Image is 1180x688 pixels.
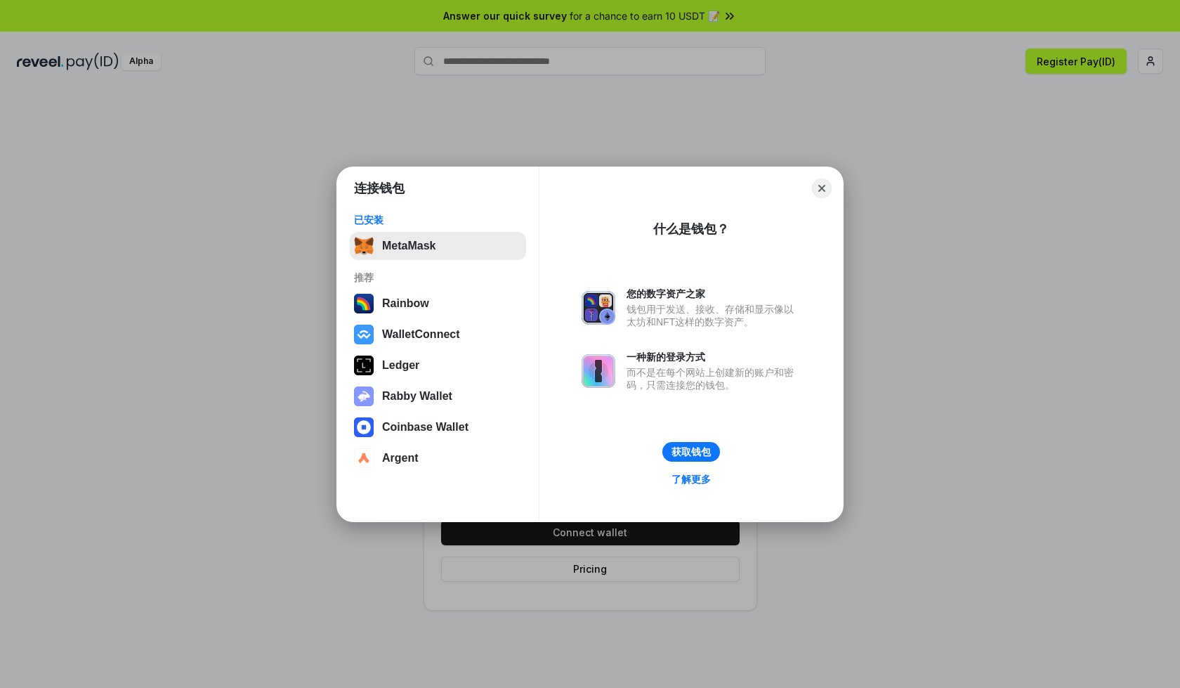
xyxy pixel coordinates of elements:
[662,442,720,462] button: 获取钱包
[382,297,429,310] div: Rainbow
[382,328,460,341] div: WalletConnect
[653,221,729,238] div: 什么是钱包？
[382,240,435,252] div: MetaMask
[354,294,374,313] img: svg+xml,%3Csvg%20width%3D%22120%22%20height%3D%22120%22%20viewBox%3D%220%200%20120%20120%22%20fil...
[354,448,374,468] img: svg+xml,%3Csvg%20width%3D%2228%22%20height%3D%2228%22%20viewBox%3D%220%200%2028%2028%22%20fill%3D...
[382,421,468,434] div: Coinbase Wallet
[663,470,719,488] a: 了解更多
[354,236,374,256] img: svg+xml,%3Csvg%20fill%3D%22none%22%20height%3D%2233%22%20viewBox%3D%220%200%2035%2033%22%20width%...
[354,214,522,226] div: 已安装
[812,179,832,198] button: Close
[382,390,452,403] div: Rabby Wallet
[350,232,526,260] button: MetaMask
[627,303,801,328] div: 钱包用于发送、接收、存储和显示像以太坊和NFT这样的数字资产。
[671,473,711,486] div: 了解更多
[382,359,419,372] div: Ledger
[354,325,374,344] img: svg+xml,%3Csvg%20width%3D%2228%22%20height%3D%2228%22%20viewBox%3D%220%200%2028%2028%22%20fill%3D...
[350,413,526,441] button: Coinbase Wallet
[627,351,801,363] div: 一种新的登录方式
[627,366,801,391] div: 而不是在每个网站上创建新的账户和密码，只需连接您的钱包。
[350,444,526,472] button: Argent
[354,387,374,406] img: svg+xml,%3Csvg%20xmlns%3D%22http%3A%2F%2Fwww.w3.org%2F2000%2Fsvg%22%20fill%3D%22none%22%20viewBox...
[350,290,526,318] button: Rainbow
[671,446,711,458] div: 获取钱包
[582,354,615,388] img: svg+xml,%3Csvg%20xmlns%3D%22http%3A%2F%2Fwww.w3.org%2F2000%2Fsvg%22%20fill%3D%22none%22%20viewBox...
[354,271,522,284] div: 推荐
[350,351,526,379] button: Ledger
[350,320,526,349] button: WalletConnect
[354,180,405,197] h1: 连接钱包
[627,287,801,300] div: 您的数字资产之家
[382,452,419,465] div: Argent
[350,382,526,410] button: Rabby Wallet
[354,417,374,437] img: svg+xml,%3Csvg%20width%3D%2228%22%20height%3D%2228%22%20viewBox%3D%220%200%2028%2028%22%20fill%3D...
[354,356,374,375] img: svg+xml,%3Csvg%20xmlns%3D%22http%3A%2F%2Fwww.w3.org%2F2000%2Fsvg%22%20width%3D%2228%22%20height%3...
[582,291,615,325] img: svg+xml,%3Csvg%20xmlns%3D%22http%3A%2F%2Fwww.w3.org%2F2000%2Fsvg%22%20fill%3D%22none%22%20viewBox...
